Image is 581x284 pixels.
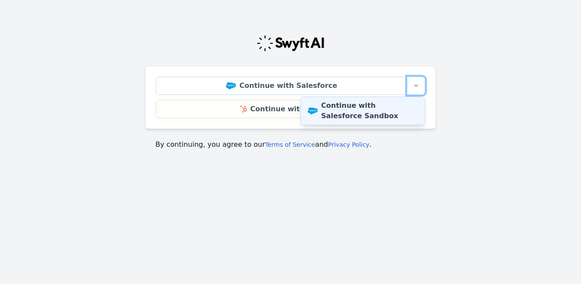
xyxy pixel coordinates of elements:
a: Continue with HubSpot [156,100,425,118]
img: Swyft Logo [256,35,325,52]
a: Continue with Salesforce Sandbox [301,97,425,125]
img: Salesforce [226,82,236,89]
a: Continue with Salesforce [156,77,407,95]
a: Privacy Policy [328,141,369,148]
p: By continuing, you agree to our and . [155,139,426,150]
img: Salesforce Sandbox [308,107,318,114]
img: HubSpot [240,106,247,113]
a: Terms of Service [265,141,315,148]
